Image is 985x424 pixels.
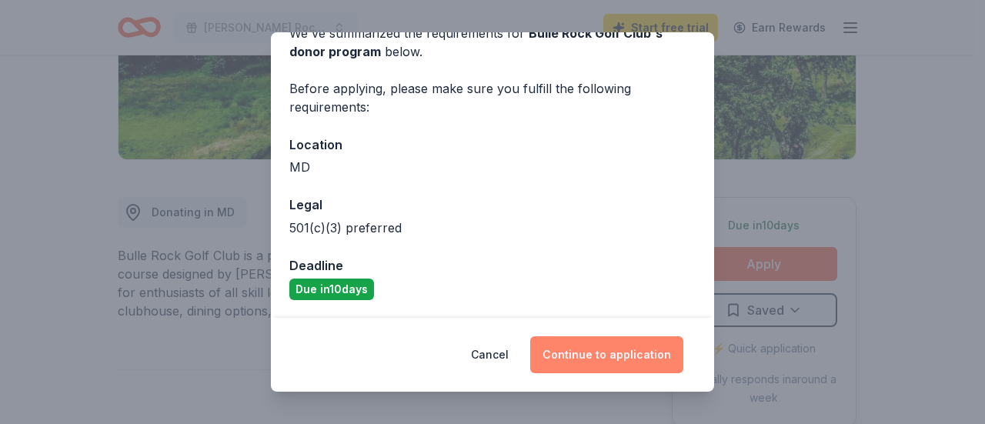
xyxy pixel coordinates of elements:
div: Before applying, please make sure you fulfill the following requirements: [289,79,696,116]
button: Cancel [471,336,509,373]
div: MD [289,158,696,176]
div: We've summarized the requirements for below. [289,24,696,61]
button: Continue to application [530,336,683,373]
div: Deadline [289,255,696,275]
div: 501(c)(3) preferred [289,219,696,237]
div: Legal [289,195,696,215]
div: Location [289,135,696,155]
div: Due in 10 days [289,279,374,300]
